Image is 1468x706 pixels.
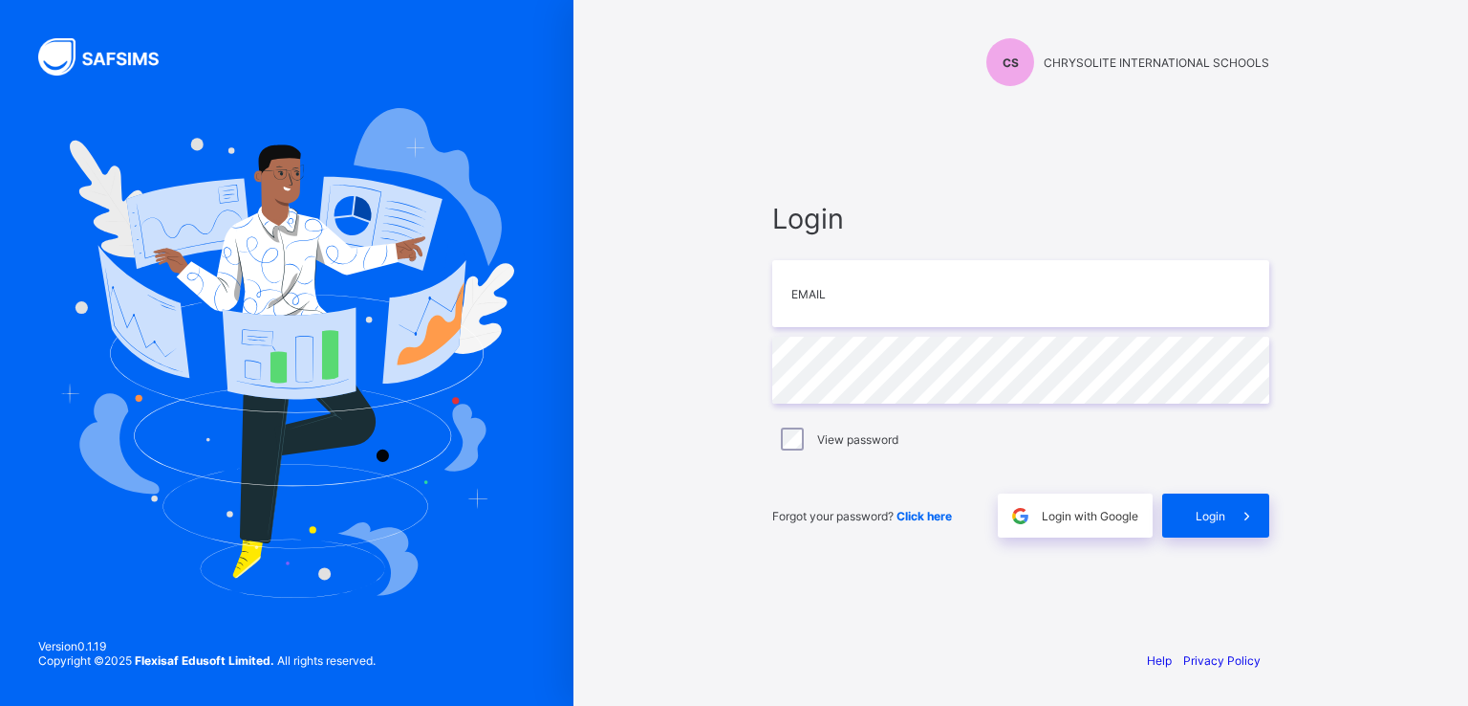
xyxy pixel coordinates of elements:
a: Click here [896,509,952,523]
span: Login with Google [1042,509,1138,523]
span: Copyright © 2025 All rights reserved. [38,653,376,668]
a: Privacy Policy [1183,653,1261,668]
span: CHRYSOLITE INTERNATIONAL SCHOOLS [1044,55,1269,70]
img: Hero Image [59,108,514,598]
a: Help [1147,653,1172,668]
span: CS [1003,55,1019,70]
strong: Flexisaf Edusoft Limited. [135,653,274,668]
span: Version 0.1.19 [38,639,376,653]
label: View password [817,432,898,447]
span: Login [1196,509,1225,523]
img: google.396cfc9801f0270233282035f929180a.svg [1009,505,1031,527]
span: Forgot your password? [772,509,952,523]
span: Login [772,202,1269,235]
img: SAFSIMS Logo [38,38,182,76]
